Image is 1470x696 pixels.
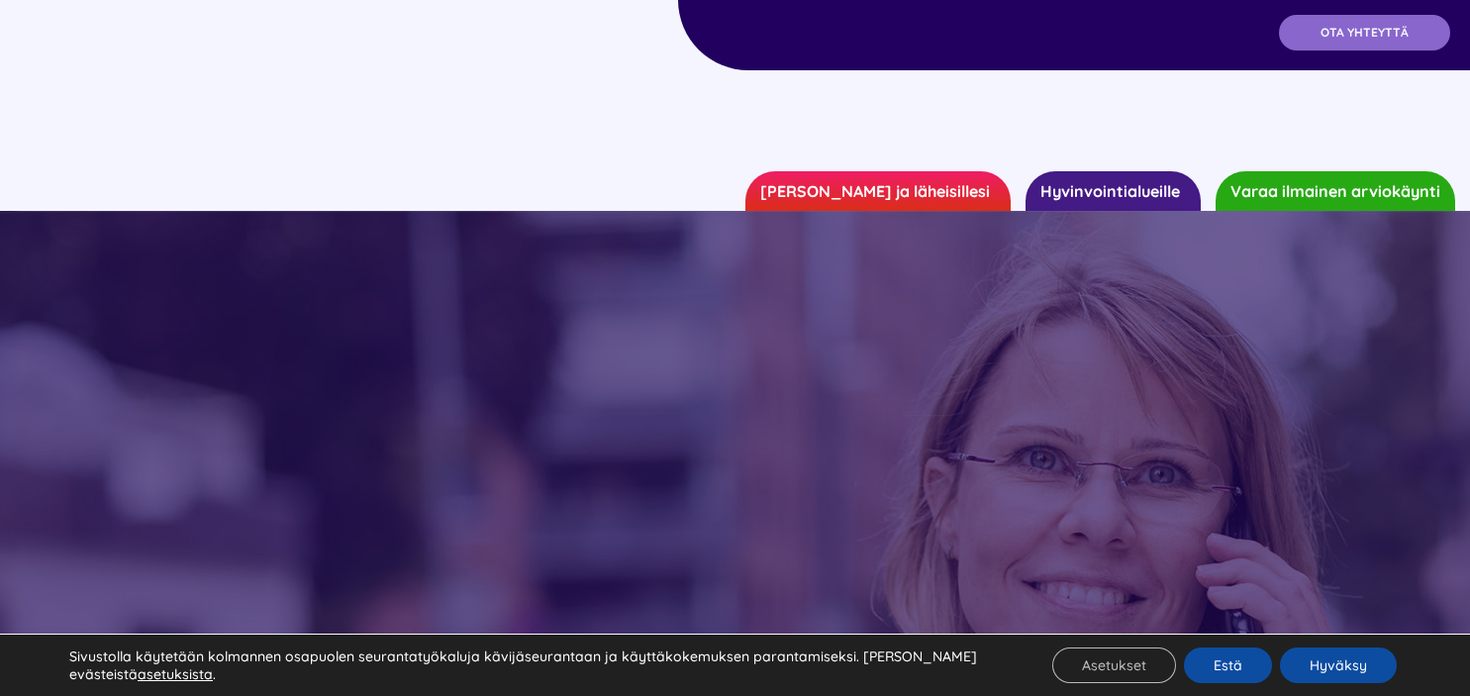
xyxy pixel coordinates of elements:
[1052,647,1176,683] button: Asetukset
[1184,647,1272,683] button: Estä
[1321,26,1409,40] span: OTA YHTEYTTÄ
[1280,647,1397,683] button: Hyväksy
[138,665,213,683] button: asetuksista
[69,647,1004,683] p: Sivustolla käytetään kolmannen osapuolen seurantatyökaluja kävijäseurantaan ja käyttäkokemuksen p...
[1026,171,1201,211] a: Hyvinvointialueille
[1279,15,1450,50] a: OTA YHTEYTTÄ
[745,171,1011,211] a: [PERSON_NAME] ja läheisillesi
[1216,171,1455,211] a: Varaa ilmainen arviokäynti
